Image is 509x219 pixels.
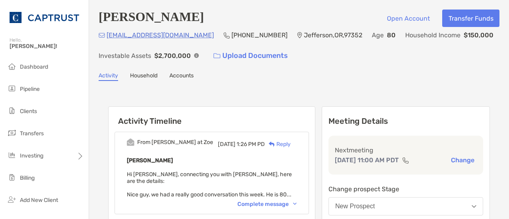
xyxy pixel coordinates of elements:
a: Upload Documents [208,47,293,64]
div: From [PERSON_NAME] at Zoe [137,139,213,146]
div: Complete message [237,201,297,207]
button: Open Account [381,10,436,27]
button: New Prospect [328,197,483,215]
b: [PERSON_NAME] [127,157,173,164]
p: Household Income [405,30,460,40]
span: [PERSON_NAME]! [10,43,84,50]
span: Hi [PERSON_NAME], connecting you with [PERSON_NAME], here are the details: Nice guy, we had a rea... [127,171,292,198]
p: [PHONE_NUMBER] [231,30,288,40]
img: billing icon [7,173,17,182]
button: Transfer Funds [442,10,499,27]
span: Billing [20,175,35,181]
img: Open dropdown arrow [472,205,476,208]
a: Household [130,72,157,81]
img: button icon [214,53,220,59]
a: Accounts [169,72,194,81]
div: New Prospect [335,203,375,210]
img: Reply icon [269,142,275,147]
p: Age [372,30,384,40]
p: Meeting Details [328,116,483,126]
img: transfers icon [7,128,17,138]
img: Phone Icon [223,32,230,38]
img: CAPTRUST Logo [10,3,79,32]
img: dashboard icon [7,61,17,71]
p: $2,700,000 [154,51,191,61]
span: Clients [20,108,37,115]
img: pipeline icon [7,84,17,93]
span: Dashboard [20,63,48,70]
span: Pipeline [20,86,40,92]
h4: [PERSON_NAME] [99,10,204,27]
img: add_new_client icon [7,195,17,204]
p: $150,000 [464,30,493,40]
p: Next meeting [335,145,477,155]
img: clients icon [7,106,17,115]
img: Chevron icon [293,203,297,205]
p: Investable Assets [99,51,151,61]
img: Info Icon [194,53,199,58]
span: Transfers [20,130,44,137]
a: Activity [99,72,118,81]
h6: Activity Timeline [109,107,315,126]
img: communication type [402,157,409,163]
img: Event icon [127,138,134,146]
span: 1:26 PM PD [237,141,265,148]
p: [DATE] 11:00 AM PDT [335,155,399,165]
button: Change [449,156,477,164]
p: Jefferson , OR , 97352 [304,30,362,40]
span: [DATE] [218,141,235,148]
p: 80 [387,30,396,40]
img: Location Icon [297,32,302,38]
p: Change prospect Stage [328,184,483,194]
p: [EMAIL_ADDRESS][DOMAIN_NAME] [107,30,214,40]
img: Email Icon [99,33,105,38]
span: Add New Client [20,197,58,204]
div: Reply [265,140,291,148]
span: Investing [20,152,43,159]
img: investing icon [7,150,17,160]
